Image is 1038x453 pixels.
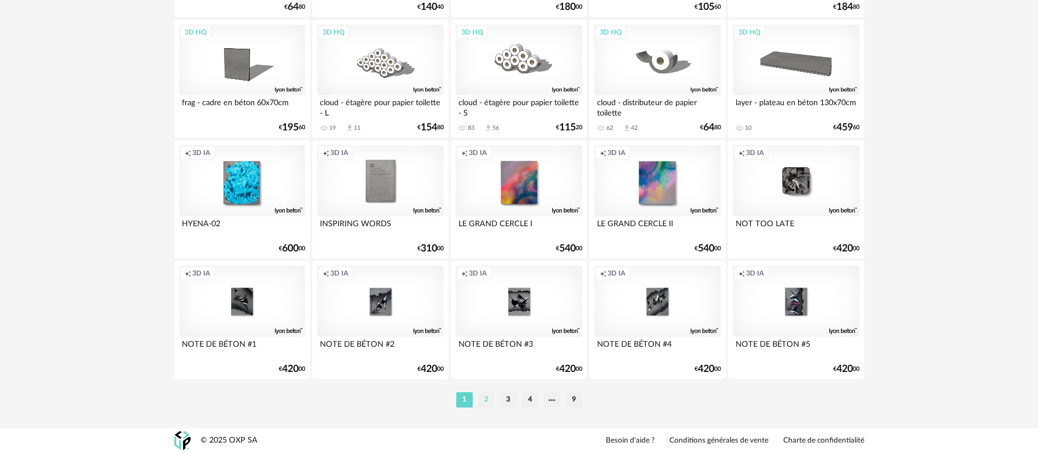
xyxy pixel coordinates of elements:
span: 420 [836,245,853,253]
div: € 00 [833,365,859,373]
span: 115 [559,124,576,131]
div: NOTE DE BÉTON #2 [317,337,443,359]
a: Creation icon 3D IA NOTE DE BÉTON #3 €42000 [451,261,587,379]
div: € 20 [556,124,582,131]
div: © 2025 OXP SA [200,435,257,446]
a: Creation icon 3D IA NOT TOO LATE €42000 [728,140,864,259]
a: 3D HQ frag - cadre en béton 60x70cm €19560 [174,20,310,138]
div: INSPIRING WORDS [317,216,443,238]
a: Conditions générales de vente [669,436,769,446]
span: 3D IA [330,269,348,278]
span: 420 [559,365,576,373]
span: 3D IA [192,148,210,157]
span: 140 [421,3,437,11]
span: 3D IA [607,269,626,278]
li: 4 [522,392,538,408]
div: NOTE DE BÉTON #3 [456,337,582,359]
span: Download icon [346,124,354,132]
div: NOTE DE BÉTON #5 [733,337,859,359]
span: 600 [282,245,299,253]
div: € 00 [556,365,582,373]
div: 42 [631,124,638,132]
span: Creation icon [185,148,191,157]
div: NOTE DE BÉTON #1 [179,337,305,359]
a: 3D HQ cloud - étagère pour papier toilette - S 83 Download icon 56 €11520 [451,20,587,138]
a: Creation icon 3D IA NOTE DE BÉTON #2 €42000 [312,261,448,379]
div: 3D HQ [318,25,349,39]
a: Besoin d'aide ? [606,436,655,446]
div: € 00 [279,365,305,373]
div: cloud - étagère pour papier toilette - S [456,95,582,117]
a: 3D HQ cloud - étagère pour papier toilette - L 19 Download icon 11 €15480 [312,20,448,138]
div: 62 [606,124,613,132]
span: 540 [698,245,714,253]
div: € 00 [833,245,859,253]
a: Charte de confidentialité [783,436,864,446]
span: 3D IA [469,148,487,157]
div: € 00 [556,3,582,11]
li: 2 [478,392,495,408]
span: 195 [282,124,299,131]
div: frag - cadre en béton 60x70cm [179,95,305,117]
div: 3D HQ [456,25,488,39]
a: Creation icon 3D IA LE GRAND CERCLE II €54000 [589,140,725,259]
a: Creation icon 3D IA NOTE DE BÉTON #4 €42000 [589,261,725,379]
span: Creation icon [323,269,329,278]
span: Creation icon [600,269,606,278]
a: Creation icon 3D IA INSPIRING WORDS €31000 [312,140,448,259]
div: € 40 [417,3,444,11]
div: 56 [492,124,499,132]
span: 64 [288,3,299,11]
div: NOTE DE BÉTON #4 [594,337,720,359]
div: € 60 [279,124,305,131]
div: 10 [745,124,752,132]
span: 420 [698,365,714,373]
a: Creation icon 3D IA NOTE DE BÉTON #5 €42000 [728,261,864,379]
div: 3D HQ [733,25,765,39]
div: € 60 [695,3,721,11]
div: € 00 [695,365,721,373]
span: 154 [421,124,437,131]
span: 420 [282,365,299,373]
div: LE GRAND CERCLE I [456,216,582,238]
span: Download icon [484,124,492,132]
div: 11 [354,124,360,132]
a: Creation icon 3D IA LE GRAND CERCLE I €54000 [451,140,587,259]
div: € 80 [833,3,859,11]
div: € 00 [556,245,582,253]
span: 310 [421,245,437,253]
div: LE GRAND CERCLE II [594,216,720,238]
li: 9 [566,392,582,408]
span: 3D IA [607,148,626,157]
span: 3D IA [192,269,210,278]
div: € 60 [833,124,859,131]
a: Creation icon 3D IA HYENA-02 €60000 [174,140,310,259]
div: cloud - distributeur de papier toilette [594,95,720,117]
span: Creation icon [461,148,468,157]
div: 19 [329,124,336,132]
span: Creation icon [185,269,191,278]
div: 3D HQ [595,25,627,39]
div: layer - plateau en béton 130x70cm [733,95,859,117]
span: 459 [836,124,853,131]
span: 420 [421,365,437,373]
div: NOT TOO LATE [733,216,859,238]
a: 3D HQ layer - plateau en béton 130x70cm 10 €45960 [728,20,864,138]
div: € 80 [284,3,305,11]
span: 184 [836,3,853,11]
div: € 00 [417,365,444,373]
a: Creation icon 3D IA NOTE DE BÉTON #1 €42000 [174,261,310,379]
span: Creation icon [600,148,606,157]
span: Creation icon [738,269,745,278]
span: 540 [559,245,576,253]
span: Creation icon [461,269,468,278]
div: 83 [468,124,474,132]
div: cloud - étagère pour papier toilette - L [317,95,443,117]
div: 3D HQ [180,25,211,39]
span: Download icon [623,124,631,132]
div: HYENA-02 [179,216,305,238]
span: 3D IA [469,269,487,278]
span: Creation icon [738,148,745,157]
span: 64 [703,124,714,131]
div: € 00 [279,245,305,253]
